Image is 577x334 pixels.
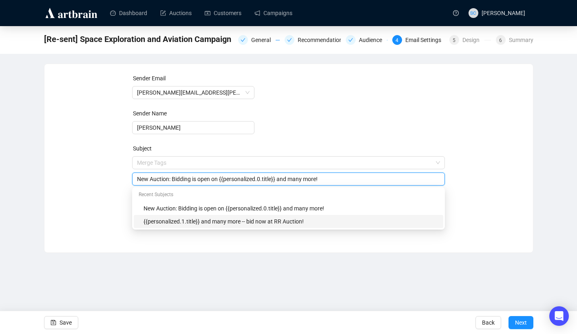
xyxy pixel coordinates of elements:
span: [Re-sent] Space Exploration and Aviation Campaign [44,33,231,46]
div: Recommendations [285,35,341,45]
a: Dashboard [110,2,147,24]
span: 4 [396,38,398,43]
span: Next [515,311,527,334]
a: Auctions [160,2,192,24]
span: Back [482,311,495,334]
div: 5Design [449,35,491,45]
div: New Auction: Bidding is open on {{personalized.0.title}} and many more! [144,204,438,213]
div: General [251,35,276,45]
span: check [287,38,292,42]
div: {{personalized.1.title}} and many more -- bid now at RR Auction! [134,215,443,228]
div: General [238,35,280,45]
span: Save [60,311,72,334]
div: Subject [133,144,446,153]
div: 4Email Settings [392,35,444,45]
span: check [241,38,245,42]
div: Summary [509,35,533,45]
div: {{personalized.1.title}} and many more -- bid now at RR Auction! [144,217,438,226]
label: Sender Email [133,75,166,82]
button: Back [475,316,501,329]
div: Email Settings [405,35,446,45]
span: check [348,38,353,42]
img: logo [44,7,99,20]
span: save [51,320,56,325]
div: 6Summary [496,35,533,45]
a: Campaigns [254,2,292,24]
div: Design [462,35,484,45]
span: SC [470,9,476,17]
span: Bob.Eaton@rrauction.com [137,86,250,99]
div: Recent Subjects [134,189,443,202]
span: question-circle [453,10,459,16]
div: Audience [346,35,387,45]
div: New Auction: Bidding is open on {{personalized.0.title}} and many more! [134,202,443,215]
span: 5 [453,38,455,43]
span: [PERSON_NAME] [482,10,525,16]
div: Audience [359,35,387,45]
label: Sender Name [133,110,167,117]
button: Save [44,316,78,329]
div: Recommendations [298,35,350,45]
span: 6 [499,38,502,43]
button: Next [508,316,533,329]
div: Open Intercom Messenger [549,306,569,326]
a: Customers [205,2,241,24]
